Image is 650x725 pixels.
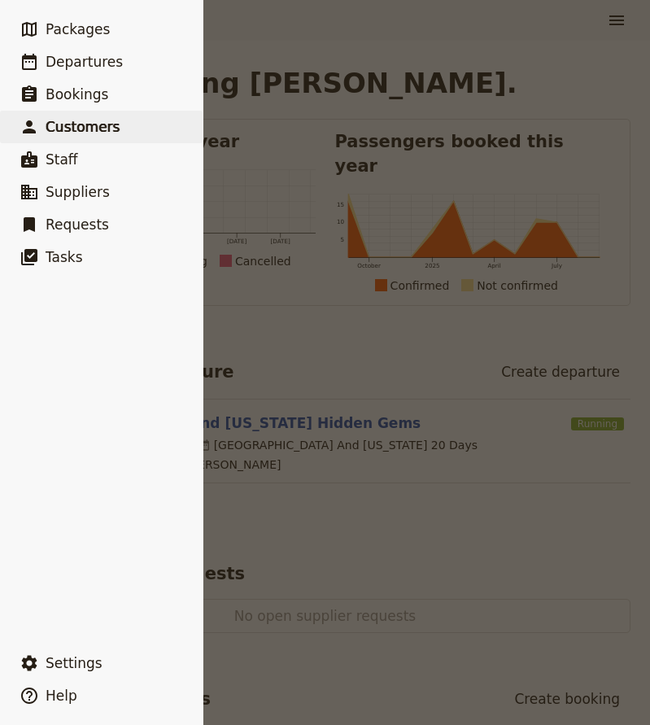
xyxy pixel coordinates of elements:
[46,249,83,265] span: Tasks
[46,54,123,70] span: Departures
[46,655,103,671] span: Settings
[46,151,78,168] span: Staff
[46,184,110,200] span: Suppliers
[46,688,77,704] span: Help
[46,216,109,233] span: Requests
[46,86,108,103] span: Bookings
[46,21,110,37] span: Packages
[46,119,120,135] span: Customers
